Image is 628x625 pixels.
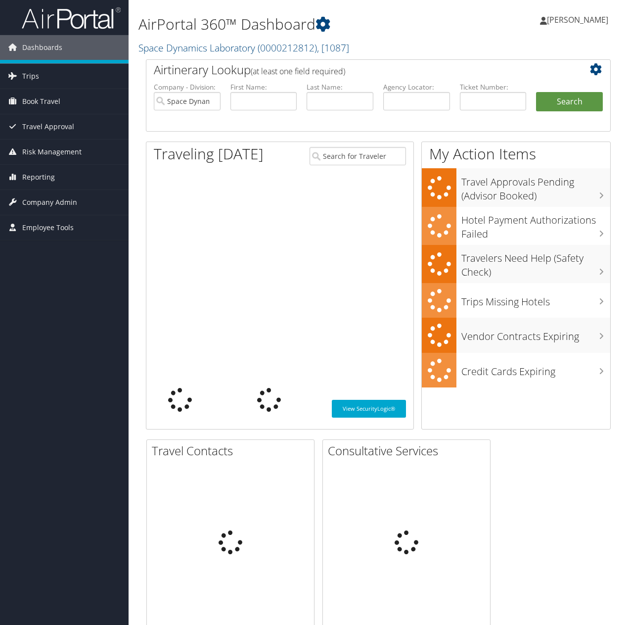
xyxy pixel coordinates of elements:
a: Credit Cards Expiring [422,353,610,388]
a: Hotel Payment Authorizations Failed [422,207,610,245]
h3: Travelers Need Help (Safety Check) [461,246,610,279]
label: Agency Locator: [383,82,450,92]
h3: Vendor Contracts Expiring [461,325,610,343]
input: Search for Traveler [310,147,406,165]
h3: Travel Approvals Pending (Advisor Booked) [461,170,610,203]
span: Company Admin [22,190,77,215]
span: Travel Approval [22,114,74,139]
label: Ticket Number: [460,82,527,92]
img: airportal-logo.png [22,6,121,30]
a: View SecurityLogic® [332,400,406,418]
h2: Airtinerary Lookup [154,61,564,78]
span: (at least one field required) [251,66,345,77]
h2: Consultative Services [328,442,490,459]
span: , [ 1087 ] [317,41,349,54]
h1: My Action Items [422,144,610,164]
h3: Hotel Payment Authorizations Failed [461,208,610,241]
h2: Travel Contacts [152,442,314,459]
label: Company - Division: [154,82,221,92]
a: Trips Missing Hotels [422,283,610,318]
h1: AirPortal 360™ Dashboard [138,14,458,35]
button: Search [536,92,603,112]
a: Vendor Contracts Expiring [422,318,610,353]
span: Reporting [22,165,55,190]
a: Space Dynamics Laboratory [138,41,349,54]
span: [PERSON_NAME] [547,14,608,25]
a: Travelers Need Help (Safety Check) [422,245,610,283]
h1: Traveling [DATE] [154,144,264,164]
span: Employee Tools [22,215,74,240]
label: First Name: [230,82,297,92]
a: Travel Approvals Pending (Advisor Booked) [422,168,610,206]
a: [PERSON_NAME] [540,5,618,35]
h3: Trips Missing Hotels [461,290,610,309]
span: ( 0000212812 ) [258,41,317,54]
span: Risk Management [22,140,82,164]
label: Last Name: [307,82,373,92]
span: Book Travel [22,89,60,114]
h3: Credit Cards Expiring [461,360,610,379]
span: Trips [22,64,39,89]
span: Dashboards [22,35,62,60]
